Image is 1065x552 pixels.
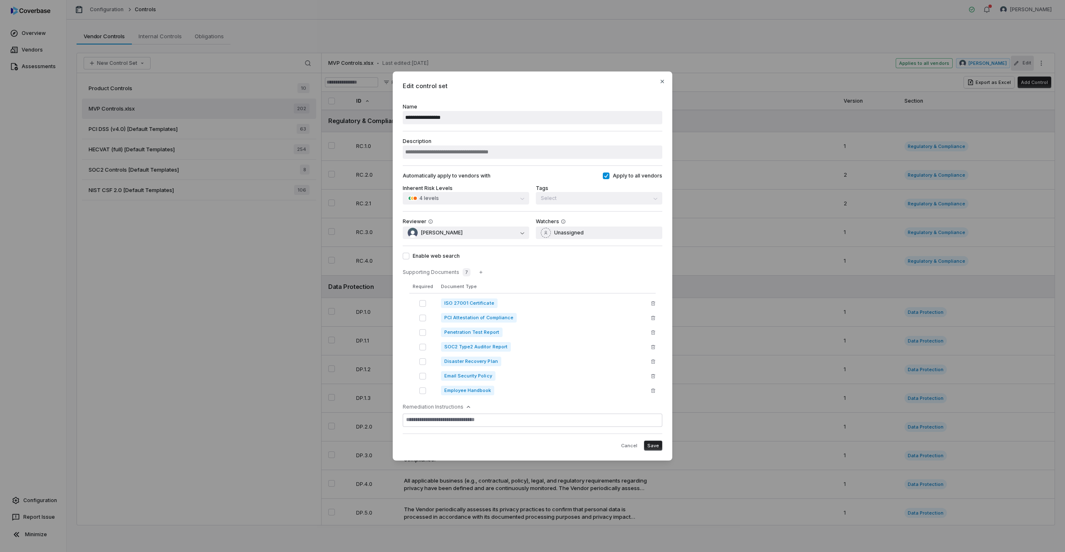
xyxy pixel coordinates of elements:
[536,218,559,225] label: Watchers
[603,172,609,179] button: Apply to all vendors
[413,283,433,290] span: Required
[441,342,511,352] span: SOC2 Type2 Auditor Report
[403,404,463,410] span: Remediation Instructions
[403,253,409,259] button: Enable web search
[403,103,662,124] label: Name
[403,145,662,159] input: Description
[403,172,490,179] h3: Automatically apply to vendors with
[403,111,662,124] input: Name
[603,172,662,179] label: Apply to all vendors
[403,269,459,276] span: Supporting Documents
[441,371,495,381] span: Email Security Policy
[554,229,584,236] span: Unassigned
[441,283,477,290] span: Document Type
[463,268,471,276] span: 7
[536,185,548,191] label: Tags
[644,441,662,451] button: Save
[421,229,463,236] span: [PERSON_NAME]
[441,328,503,337] span: Penetration Test Report
[618,441,641,451] button: Cancel
[647,443,659,449] span: Save
[441,386,494,395] span: Employee Handbook
[441,313,517,323] span: PCI Attestation of Compliance
[408,228,418,238] img: Tomo Majima avatar
[403,253,662,259] label: Enable web search
[403,138,662,159] label: Description
[403,218,426,225] label: Reviewer
[403,185,453,191] label: Inherent Risk Levels
[441,298,498,308] span: ISO 27001 Certificate
[403,81,662,90] span: Edit control set
[441,357,501,366] span: Disaster Recovery Plan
